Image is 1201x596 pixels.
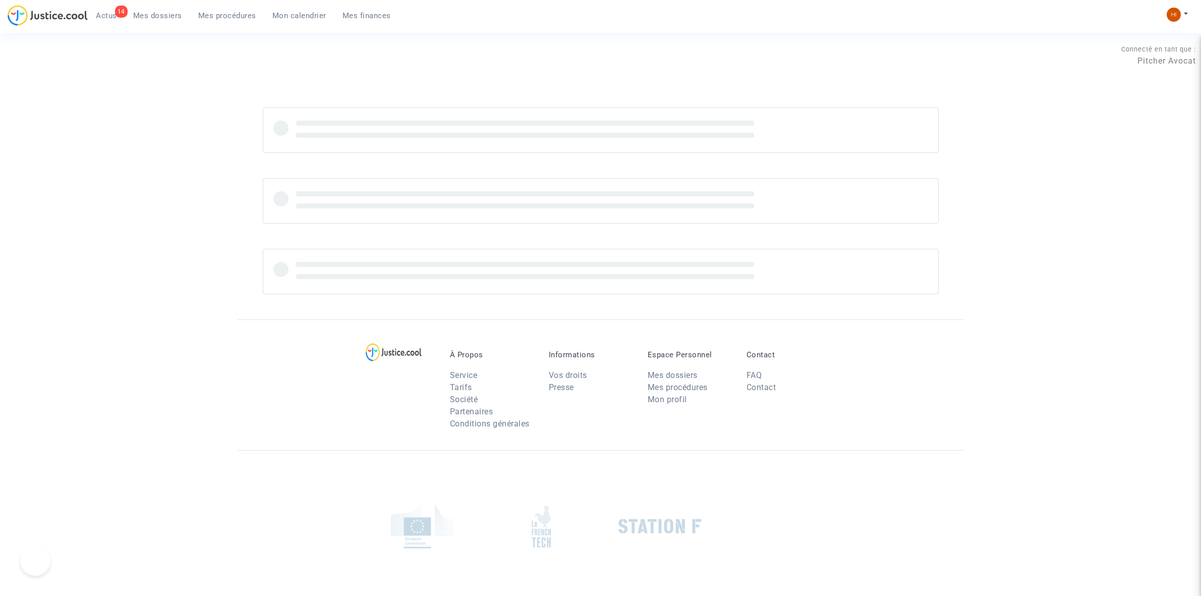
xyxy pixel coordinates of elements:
[648,395,687,404] a: Mon profil
[264,8,334,23] a: Mon calendrier
[648,370,698,380] a: Mes dossiers
[125,8,190,23] a: Mes dossiers
[747,370,762,380] a: FAQ
[450,383,472,392] a: Tarifs
[532,505,551,548] img: french_tech.png
[1121,45,1196,53] span: Connecté en tant que :
[549,370,587,380] a: Vos droits
[450,419,530,428] a: Conditions générales
[648,383,708,392] a: Mes procédures
[747,383,776,392] a: Contact
[549,350,633,359] p: Informations
[198,11,256,20] span: Mes procédures
[450,370,478,380] a: Service
[115,6,128,18] div: 14
[272,11,326,20] span: Mon calendrier
[391,505,454,549] img: europe_commision.png
[549,383,574,392] a: Presse
[133,11,182,20] span: Mes dossiers
[747,350,830,359] p: Contact
[450,395,478,404] a: Société
[1167,8,1181,22] img: fc99b196863ffcca57bb8fe2645aafd9
[450,350,534,359] p: À Propos
[88,8,125,23] a: 14Actus
[450,407,493,416] a: Partenaires
[648,350,731,359] p: Espace Personnel
[334,8,399,23] a: Mes finances
[366,343,422,361] img: logo-lg.svg
[190,8,264,23] a: Mes procédures
[96,11,117,20] span: Actus
[8,5,88,26] img: jc-logo.svg
[342,11,391,20] span: Mes finances
[618,519,702,534] img: stationf.png
[20,546,50,576] iframe: Help Scout Beacon - Open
